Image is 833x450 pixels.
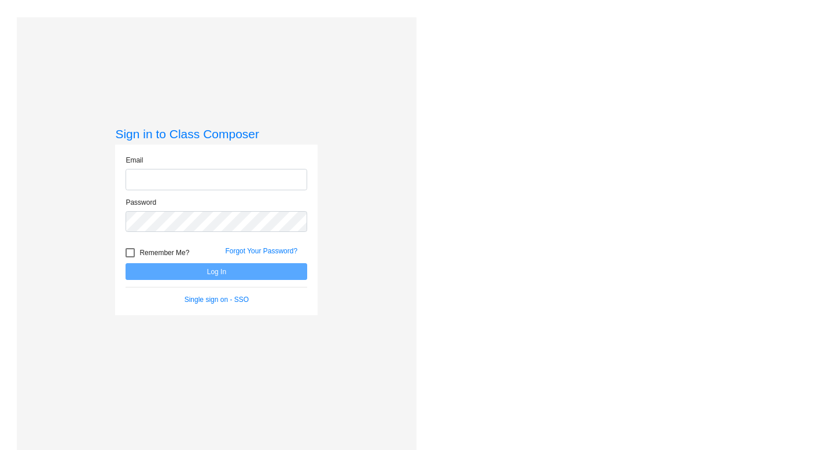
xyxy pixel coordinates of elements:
[139,246,189,260] span: Remember Me?
[115,127,318,141] h3: Sign in to Class Composer
[225,247,297,255] a: Forgot Your Password?
[126,197,156,208] label: Password
[126,263,307,280] button: Log In
[185,296,249,304] a: Single sign on - SSO
[126,155,143,165] label: Email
